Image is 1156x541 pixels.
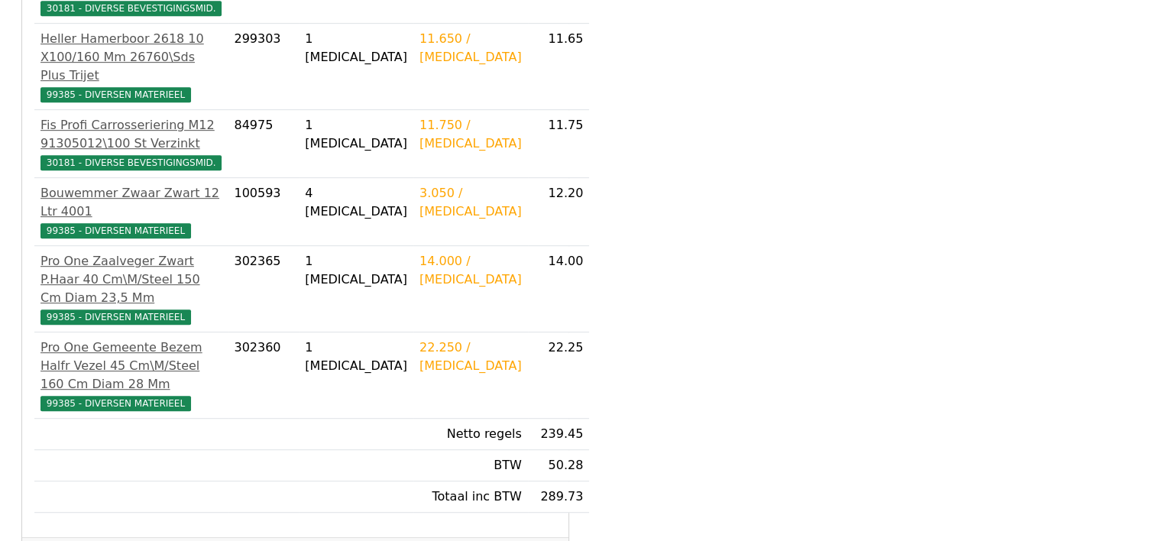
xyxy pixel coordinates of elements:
[228,110,299,178] td: 84975
[419,252,522,289] div: 14.000 / [MEDICAL_DATA]
[528,110,590,178] td: 11.75
[413,419,528,450] td: Netto regels
[419,30,522,66] div: 11.650 / [MEDICAL_DATA]
[228,246,299,332] td: 302365
[305,252,407,289] div: 1 [MEDICAL_DATA]
[528,332,590,419] td: 22.25
[419,184,522,221] div: 3.050 / [MEDICAL_DATA]
[40,184,222,221] div: Bouwemmer Zwaar Zwart 12 Ltr 4001
[40,339,222,412] a: Pro One Gemeente Bezem Halfr Vezel 45 Cm\M/Steel 160 Cm Diam 28 Mm99385 - DIVERSEN MATERIEEL
[40,184,222,239] a: Bouwemmer Zwaar Zwart 12 Ltr 400199385 - DIVERSEN MATERIEEL
[419,339,522,375] div: 22.250 / [MEDICAL_DATA]
[528,24,590,110] td: 11.65
[228,178,299,246] td: 100593
[40,223,191,238] span: 99385 - DIVERSEN MATERIEEL
[40,30,222,103] a: Heller Hamerboor 2618 10 X100/160 Mm 26760\Sds Plus Trijet99385 - DIVERSEN MATERIEEL
[40,116,222,171] a: Fis Profi Carrosseriering M12 91305012\100 St Verzinkt30181 - DIVERSE BEVESTIGINGSMID.
[528,450,590,481] td: 50.28
[413,481,528,513] td: Totaal inc BTW
[228,24,299,110] td: 299303
[40,116,222,153] div: Fis Profi Carrosseriering M12 91305012\100 St Verzinkt
[40,252,222,307] div: Pro One Zaalveger Zwart P.Haar 40 Cm\M/Steel 150 Cm Diam 23,5 Mm
[40,155,222,170] span: 30181 - DIVERSE BEVESTIGINGSMID.
[305,116,407,153] div: 1 [MEDICAL_DATA]
[528,419,590,450] td: 239.45
[228,332,299,419] td: 302360
[305,30,407,66] div: 1 [MEDICAL_DATA]
[40,1,222,16] span: 30181 - DIVERSE BEVESTIGINGSMID.
[40,339,222,394] div: Pro One Gemeente Bezem Halfr Vezel 45 Cm\M/Steel 160 Cm Diam 28 Mm
[305,339,407,375] div: 1 [MEDICAL_DATA]
[528,246,590,332] td: 14.00
[413,450,528,481] td: BTW
[528,178,590,246] td: 12.20
[528,481,590,513] td: 289.73
[40,309,191,325] span: 99385 - DIVERSEN MATERIEEL
[305,184,407,221] div: 4 [MEDICAL_DATA]
[40,87,191,102] span: 99385 - DIVERSEN MATERIEEL
[419,116,522,153] div: 11.750 / [MEDICAL_DATA]
[40,396,191,411] span: 99385 - DIVERSEN MATERIEEL
[40,30,222,85] div: Heller Hamerboor 2618 10 X100/160 Mm 26760\Sds Plus Trijet
[40,252,222,326] a: Pro One Zaalveger Zwart P.Haar 40 Cm\M/Steel 150 Cm Diam 23,5 Mm99385 - DIVERSEN MATERIEEL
